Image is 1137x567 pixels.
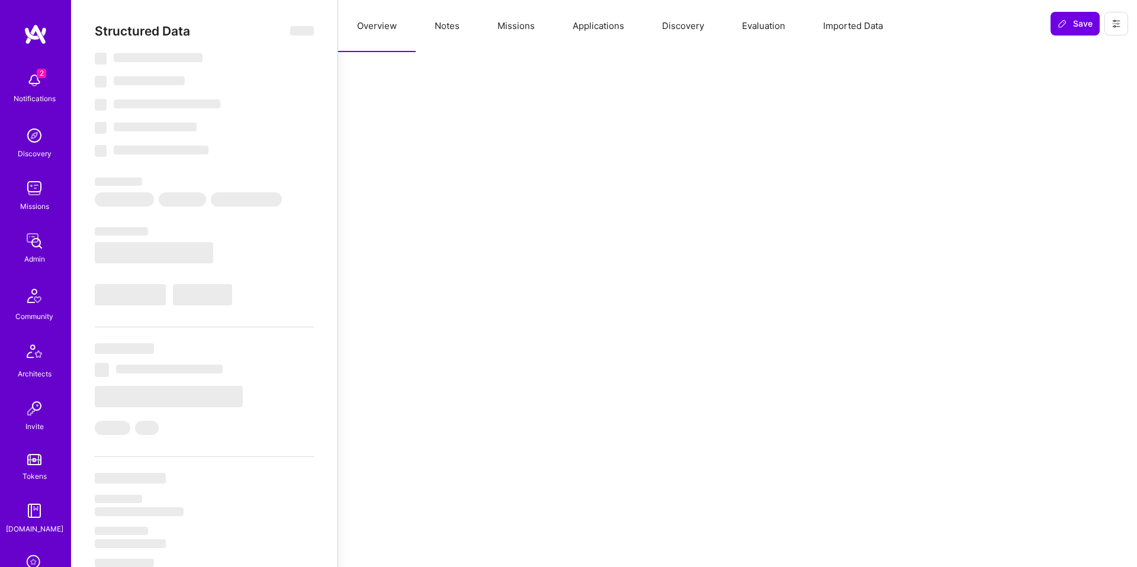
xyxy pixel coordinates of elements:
[95,527,148,535] span: ‌
[95,192,154,207] span: ‌
[25,420,44,433] div: Invite
[211,192,282,207] span: ‌
[24,253,45,265] div: Admin
[23,499,46,523] img: guide book
[15,310,53,323] div: Community
[20,339,49,368] img: Architects
[1058,18,1093,30] span: Save
[95,386,243,407] span: ‌
[23,229,46,253] img: admin teamwork
[95,421,130,435] span: ‌
[95,76,107,88] span: ‌
[1051,12,1100,36] button: Save
[173,284,232,305] span: ‌
[95,24,190,38] span: Structured Data
[14,92,56,105] div: Notifications
[95,242,213,263] span: ‌
[95,539,166,548] span: ‌
[95,507,184,516] span: ‌
[95,53,107,65] span: ‌
[116,365,223,373] span: ‌
[95,363,109,377] span: ‌
[18,368,52,380] div: Architects
[20,282,49,310] img: Community
[95,284,166,305] span: ‌
[95,122,107,134] span: ‌
[6,523,63,535] div: [DOMAIN_NAME]
[114,146,208,154] span: ‌
[95,227,148,236] span: ‌
[114,76,185,85] span: ‌
[290,26,314,36] span: ‌
[18,147,52,160] div: Discovery
[135,421,159,435] span: ‌
[23,176,46,200] img: teamwork
[23,470,47,482] div: Tokens
[95,495,142,503] span: ‌
[24,24,47,45] img: logo
[159,192,206,207] span: ‌
[114,53,203,62] span: ‌
[95,178,142,186] span: ‌
[95,559,154,567] span: ‌
[23,69,46,92] img: bell
[114,123,197,131] span: ‌
[23,124,46,147] img: discovery
[95,145,107,157] span: ‌
[95,343,154,354] span: ‌
[37,69,46,78] span: 2
[114,99,220,108] span: ‌
[20,200,49,212] div: Missions
[23,397,46,420] img: Invite
[95,473,166,484] span: ‌
[27,454,41,465] img: tokens
[95,99,107,111] span: ‌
